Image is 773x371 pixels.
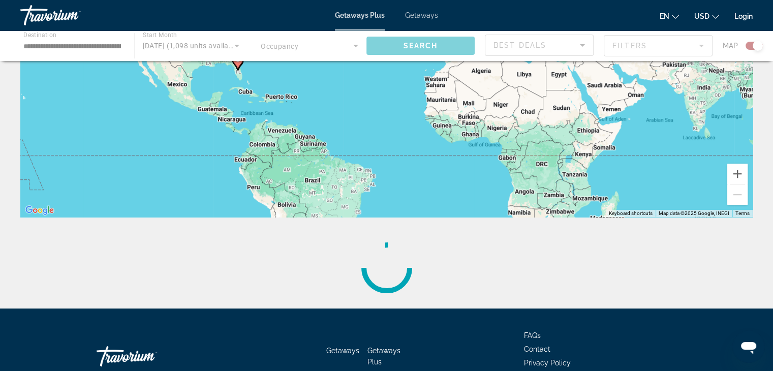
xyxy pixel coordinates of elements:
[694,9,719,23] button: Change currency
[660,9,679,23] button: Change language
[659,210,729,216] span: Map data ©2025 Google, INEGI
[367,347,400,366] a: Getaways Plus
[23,204,56,217] img: Google
[609,210,653,217] button: Keyboard shortcuts
[660,12,669,20] span: en
[732,330,765,363] iframe: Button to launch messaging window
[735,210,750,216] a: Terms (opens in new tab)
[727,164,748,184] button: Zoom in
[524,359,571,367] a: Privacy Policy
[335,11,385,19] a: Getaways Plus
[524,345,550,353] a: Contact
[20,2,122,28] a: Travorium
[326,347,359,355] a: Getaways
[727,184,748,205] button: Zoom out
[524,331,541,339] a: FAQs
[23,204,56,217] a: Open this area in Google Maps (opens a new window)
[694,12,709,20] span: USD
[734,12,753,20] a: Login
[405,11,438,19] a: Getaways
